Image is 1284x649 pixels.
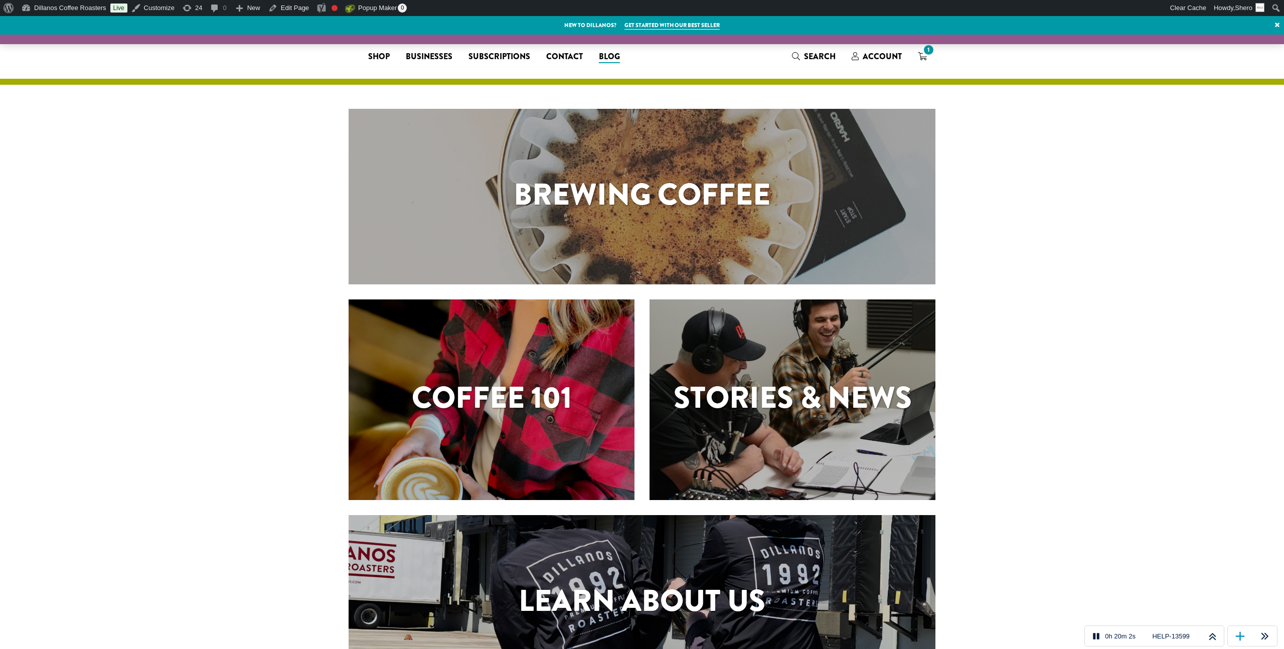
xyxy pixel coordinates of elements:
a: Get started with our best seller [624,21,720,30]
span: Shero [1235,4,1252,12]
h1: Learn About Us [349,578,935,623]
span: Account [863,51,902,62]
a: Live [110,4,127,13]
h1: Stories & News [650,375,935,420]
div: Focus keyphrase not set [332,5,338,11]
a: Brewing Coffee [349,109,935,284]
span: Contact [546,51,583,63]
span: Search [804,51,836,62]
h1: Coffee 101 [349,375,634,420]
span: Blog [599,51,620,63]
a: Search [784,48,844,65]
span: Businesses [406,51,452,63]
a: Stories & News [650,299,935,500]
a: Shop [360,49,398,65]
span: 1 [922,43,935,57]
a: Coffee 101 [349,299,634,500]
span: Shop [368,51,390,63]
span: Subscriptions [468,51,530,63]
h1: Brewing Coffee [349,172,935,217]
span: 0 [398,4,407,13]
a: × [1270,16,1284,34]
